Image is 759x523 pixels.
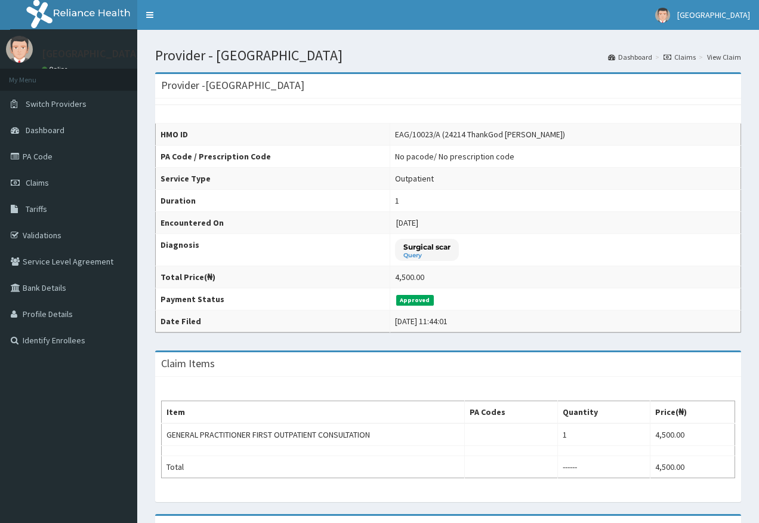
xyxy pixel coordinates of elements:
[395,173,434,184] div: Outpatient
[650,401,735,424] th: Price(₦)
[396,295,434,306] span: Approved
[6,36,33,63] img: User Image
[655,8,670,23] img: User Image
[162,456,465,478] td: Total
[395,150,514,162] div: No pacode / No prescription code
[707,52,741,62] a: View Claim
[403,242,451,252] p: Surgical scar
[156,234,390,266] th: Diagnosis
[650,456,735,478] td: 4,500.00
[162,423,465,446] td: GENERAL PRACTITIONER FIRST OUTPATIENT CONSULTATION
[42,48,140,59] p: [GEOGRAPHIC_DATA]
[161,80,304,91] h3: Provider - [GEOGRAPHIC_DATA]
[26,204,47,214] span: Tariffs
[395,271,424,283] div: 4,500.00
[155,48,741,63] h1: Provider - [GEOGRAPHIC_DATA]
[558,423,650,446] td: 1
[396,217,418,228] span: [DATE]
[558,456,650,478] td: ------
[156,310,390,333] th: Date Filed
[156,190,390,212] th: Duration
[26,99,87,109] span: Switch Providers
[156,124,390,146] th: HMO ID
[161,358,215,369] h3: Claim Items
[395,315,448,327] div: [DATE] 11:44:01
[608,52,652,62] a: Dashboard
[26,177,49,188] span: Claims
[395,195,399,207] div: 1
[395,128,565,140] div: EAG/10023/A (24214 ThankGod [PERSON_NAME])
[558,401,650,424] th: Quantity
[156,288,390,310] th: Payment Status
[156,266,390,288] th: Total Price(₦)
[650,423,735,446] td: 4,500.00
[156,168,390,190] th: Service Type
[156,146,390,168] th: PA Code / Prescription Code
[464,401,557,424] th: PA Codes
[162,401,465,424] th: Item
[664,52,696,62] a: Claims
[677,10,750,20] span: [GEOGRAPHIC_DATA]
[42,65,70,73] a: Online
[403,253,451,259] small: Query
[156,212,390,234] th: Encountered On
[26,125,64,136] span: Dashboard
